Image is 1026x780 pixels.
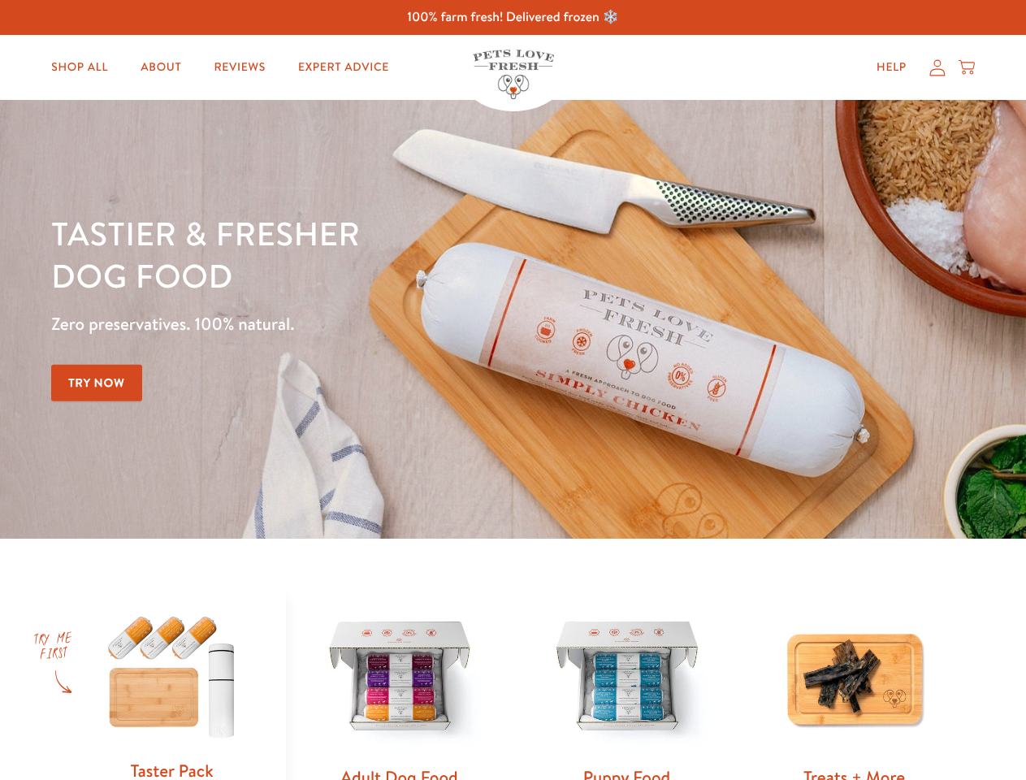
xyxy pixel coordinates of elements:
p: Zero preservatives. 100% natural. [51,310,667,339]
img: Pets Love Fresh [473,50,554,99]
a: Reviews [201,51,278,84]
a: About [128,51,194,84]
a: Help [864,51,920,84]
a: Try Now [51,365,142,401]
a: Expert Advice [285,51,402,84]
h1: Tastier & fresher dog food [51,212,667,297]
a: Shop All [38,51,121,84]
